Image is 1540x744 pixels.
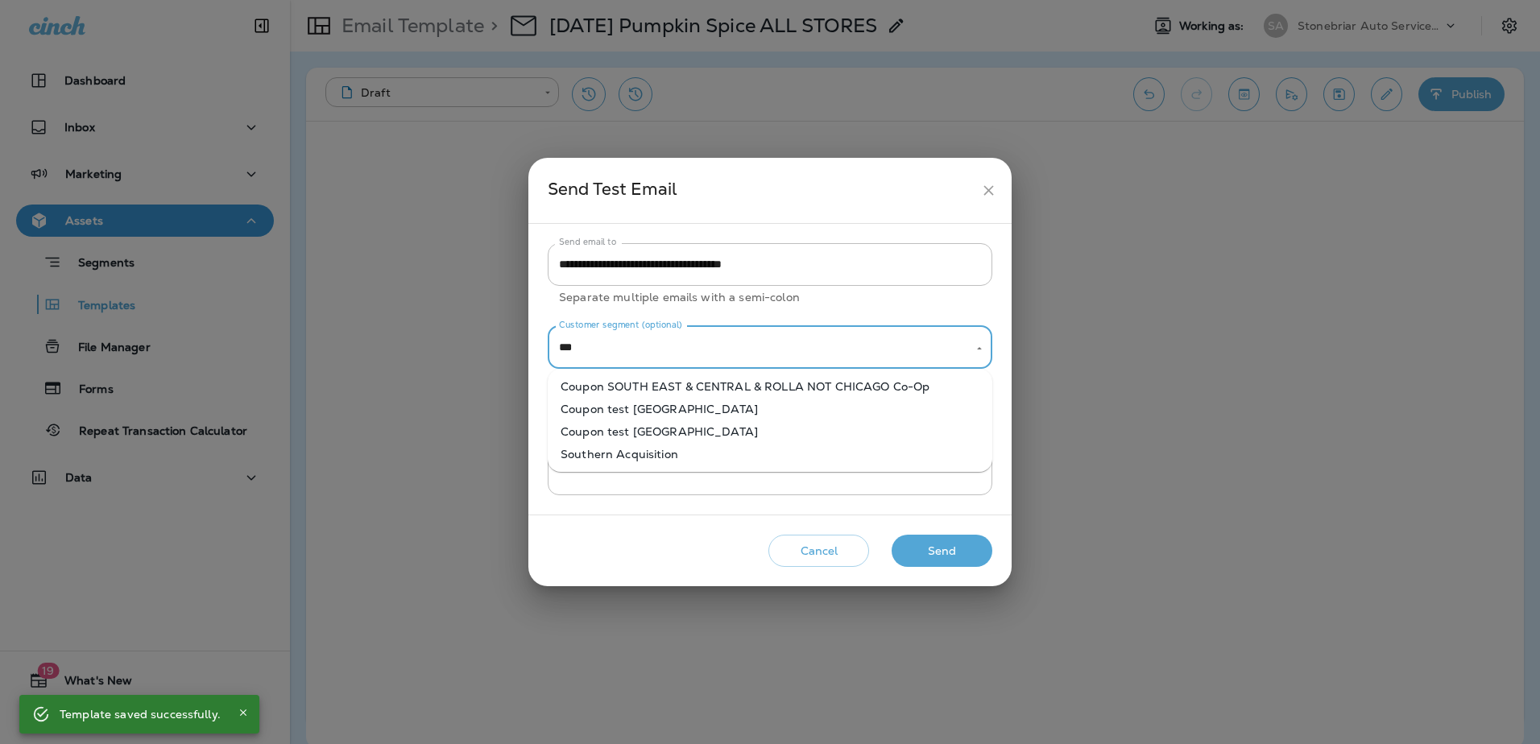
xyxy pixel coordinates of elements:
p: Separate multiple emails with a semi-colon [559,288,981,307]
label: Send email to [559,236,616,248]
button: close [974,176,1004,205]
li: Coupon test [GEOGRAPHIC_DATA] [548,398,992,420]
button: Close [972,341,987,356]
li: Coupon test [GEOGRAPHIC_DATA] [548,420,992,443]
div: Send Test Email [548,176,974,205]
label: Customer segment (optional) [559,319,682,331]
div: Template saved successfully. [60,700,221,729]
button: Cancel [768,535,869,568]
li: Southern Acquisition [548,443,992,465]
button: Close [234,703,253,722]
button: Send [892,535,992,568]
li: Coupon SOUTH EAST & CENTRAL & ROLLA NOT CHICAGO Co-Op [548,375,992,398]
